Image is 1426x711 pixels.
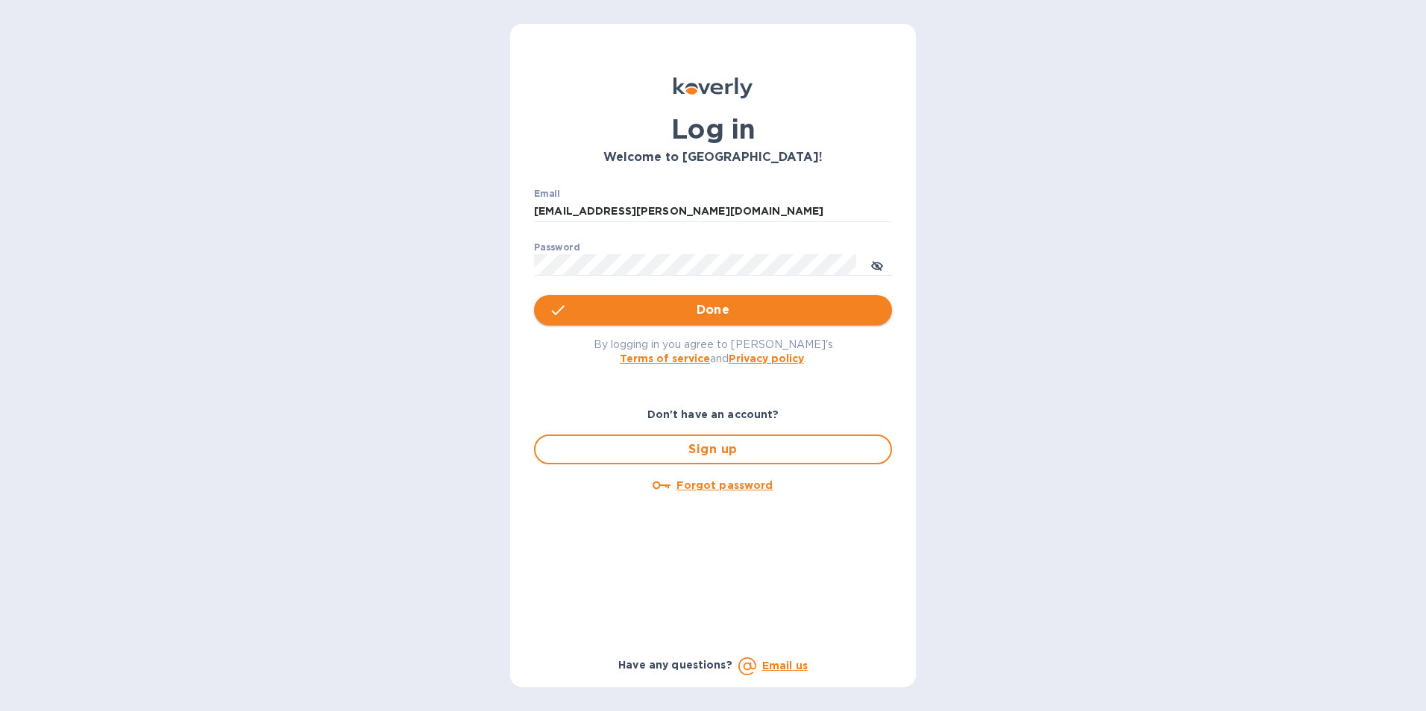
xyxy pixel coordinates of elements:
b: Have any questions? [618,659,732,671]
button: toggle password visibility [862,250,892,279]
a: Email us [762,660,808,671]
b: Don't have an account? [647,408,779,420]
img: Koverly [673,78,753,98]
label: Email [534,189,560,198]
input: Enter email address [534,200,892,223]
h1: Log in [534,113,892,145]
a: Terms of service [620,353,710,364]
h3: Welcome to [GEOGRAPHIC_DATA]! [534,151,892,165]
span: Done [697,301,730,319]
u: Forgot password [676,479,773,491]
label: Password [534,243,579,252]
button: Done [534,295,892,325]
a: Privacy policy [729,353,804,364]
span: Sign up [547,440,879,458]
span: By logging in you agree to [PERSON_NAME]'s and . [594,338,833,364]
button: Sign up [534,434,892,464]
